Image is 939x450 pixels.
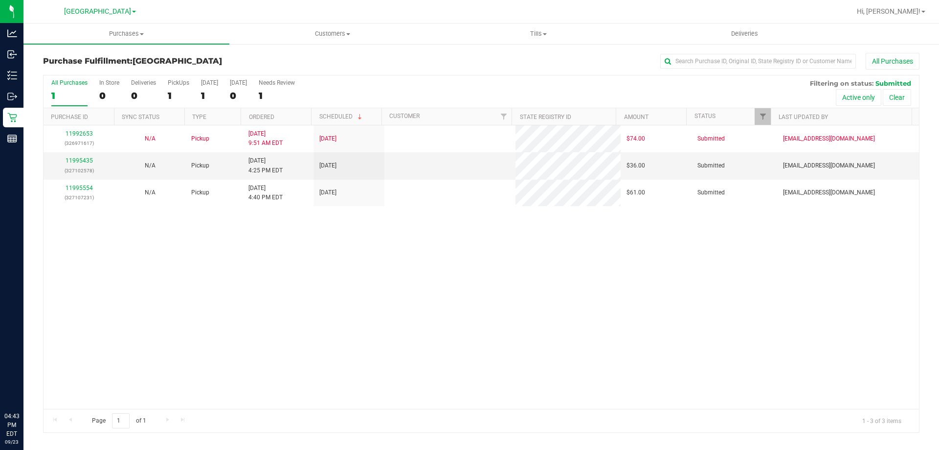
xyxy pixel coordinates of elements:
[248,129,283,148] span: [DATE] 9:51 AM EDT
[43,57,335,66] h3: Purchase Fulfillment:
[7,134,17,143] inline-svg: Reports
[145,161,156,170] button: N/A
[145,188,156,197] button: N/A
[319,188,336,197] span: [DATE]
[23,24,229,44] a: Purchases
[192,114,206,120] a: Type
[131,90,156,101] div: 0
[389,113,420,119] a: Customer
[145,162,156,169] span: Not Applicable
[854,413,909,428] span: 1 - 3 of 3 items
[319,113,364,120] a: Scheduled
[495,108,512,125] a: Filter
[145,189,156,196] span: Not Applicable
[319,161,336,170] span: [DATE]
[133,56,222,66] span: [GEOGRAPHIC_DATA]
[122,114,159,120] a: Sync Status
[51,90,88,101] div: 1
[23,29,229,38] span: Purchases
[7,49,17,59] inline-svg: Inbound
[660,54,856,69] input: Search Purchase ID, Original ID, State Registry ID or Customer Name...
[229,24,435,44] a: Customers
[697,188,725,197] span: Submitted
[875,79,911,87] span: Submitted
[10,372,39,401] iframe: Resource center
[7,28,17,38] inline-svg: Analytics
[626,188,645,197] span: $61.00
[191,161,209,170] span: Pickup
[624,114,648,120] a: Amount
[112,413,130,428] input: 1
[642,24,848,44] a: Deliveries
[810,79,873,87] span: Filtering on status:
[248,156,283,175] span: [DATE] 4:25 PM EDT
[7,113,17,122] inline-svg: Retail
[66,130,93,137] a: 11992653
[51,114,88,120] a: Purchase ID
[866,53,919,70] button: All Purchases
[168,90,189,101] div: 1
[230,90,247,101] div: 0
[694,113,715,119] a: Status
[29,370,41,382] iframe: Resource center unread badge
[783,188,875,197] span: [EMAIL_ADDRESS][DOMAIN_NAME]
[436,29,641,38] span: Tills
[783,134,875,143] span: [EMAIL_ADDRESS][DOMAIN_NAME]
[4,438,19,446] p: 09/23
[718,29,771,38] span: Deliveries
[191,188,209,197] span: Pickup
[626,161,645,170] span: $36.00
[626,134,645,143] span: $74.00
[857,7,920,15] span: Hi, [PERSON_NAME]!
[49,166,109,175] p: (327102578)
[49,193,109,202] p: (327107231)
[51,79,88,86] div: All Purchases
[259,79,295,86] div: Needs Review
[755,108,771,125] a: Filter
[191,134,209,143] span: Pickup
[49,139,109,148] p: (326971617)
[64,7,131,16] span: [GEOGRAPHIC_DATA]
[249,114,274,120] a: Ordered
[168,79,189,86] div: PickUps
[836,89,881,106] button: Active only
[259,90,295,101] div: 1
[779,114,828,120] a: Last Updated By
[66,157,93,164] a: 11995435
[99,79,119,86] div: In Store
[248,184,283,202] span: [DATE] 4:40 PM EDT
[145,135,156,142] span: Not Applicable
[697,161,725,170] span: Submitted
[435,24,641,44] a: Tills
[66,185,93,191] a: 11995554
[201,90,218,101] div: 1
[99,90,119,101] div: 0
[783,161,875,170] span: [EMAIL_ADDRESS][DOMAIN_NAME]
[697,134,725,143] span: Submitted
[131,79,156,86] div: Deliveries
[7,71,17,80] inline-svg: Inventory
[145,134,156,143] button: N/A
[7,92,17,101] inline-svg: Outbound
[230,29,435,38] span: Customers
[201,79,218,86] div: [DATE]
[4,412,19,438] p: 04:43 PM EDT
[230,79,247,86] div: [DATE]
[520,114,571,120] a: State Registry ID
[883,89,911,106] button: Clear
[84,413,154,428] span: Page of 1
[319,134,336,143] span: [DATE]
